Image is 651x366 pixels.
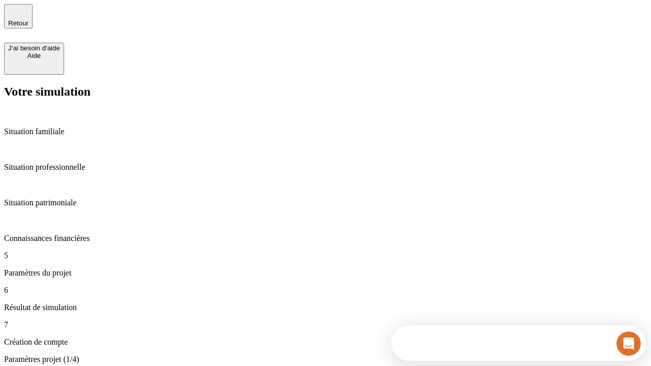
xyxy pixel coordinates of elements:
p: Situation professionnelle [4,163,647,172]
p: 7 [4,320,647,329]
iframe: Intercom live chat discovery launcher [391,325,646,361]
p: Résultat de simulation [4,303,647,312]
p: Création de compte [4,338,647,347]
h2: Votre simulation [4,85,647,99]
button: Retour [4,4,33,28]
span: Retour [8,19,28,27]
p: Paramètres projet (1/4) [4,355,647,364]
p: Paramètres du projet [4,268,647,278]
p: Connaissances financières [4,234,647,243]
p: 6 [4,286,647,295]
button: J’ai besoin d'aideAide [4,43,64,75]
iframe: Intercom live chat [616,331,641,356]
p: 5 [4,251,647,260]
div: J’ai besoin d'aide [8,44,60,52]
p: Situation familiale [4,127,647,136]
p: Situation patrimoniale [4,198,647,207]
div: Aide [8,52,60,59]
